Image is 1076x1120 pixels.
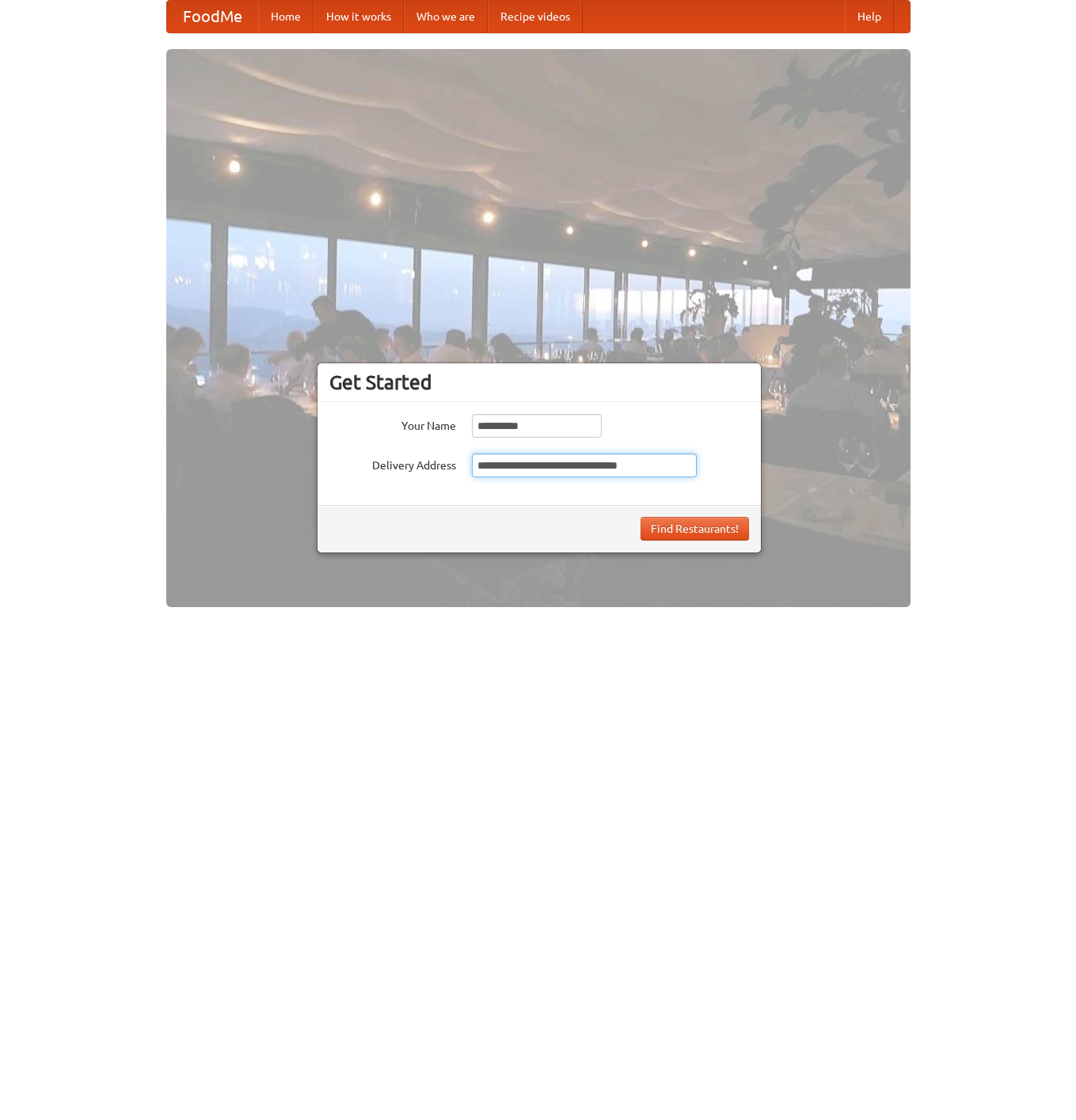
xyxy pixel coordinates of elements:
a: Home [258,1,314,32]
button: Find Restaurants! [641,517,749,541]
a: Who we are [404,1,488,32]
label: Delivery Address [329,454,456,473]
label: Your Name [329,414,456,434]
h3: Get Started [329,370,749,394]
a: Recipe videos [488,1,583,32]
a: Help [845,1,894,32]
a: How it works [314,1,404,32]
a: FoodMe [167,1,258,32]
